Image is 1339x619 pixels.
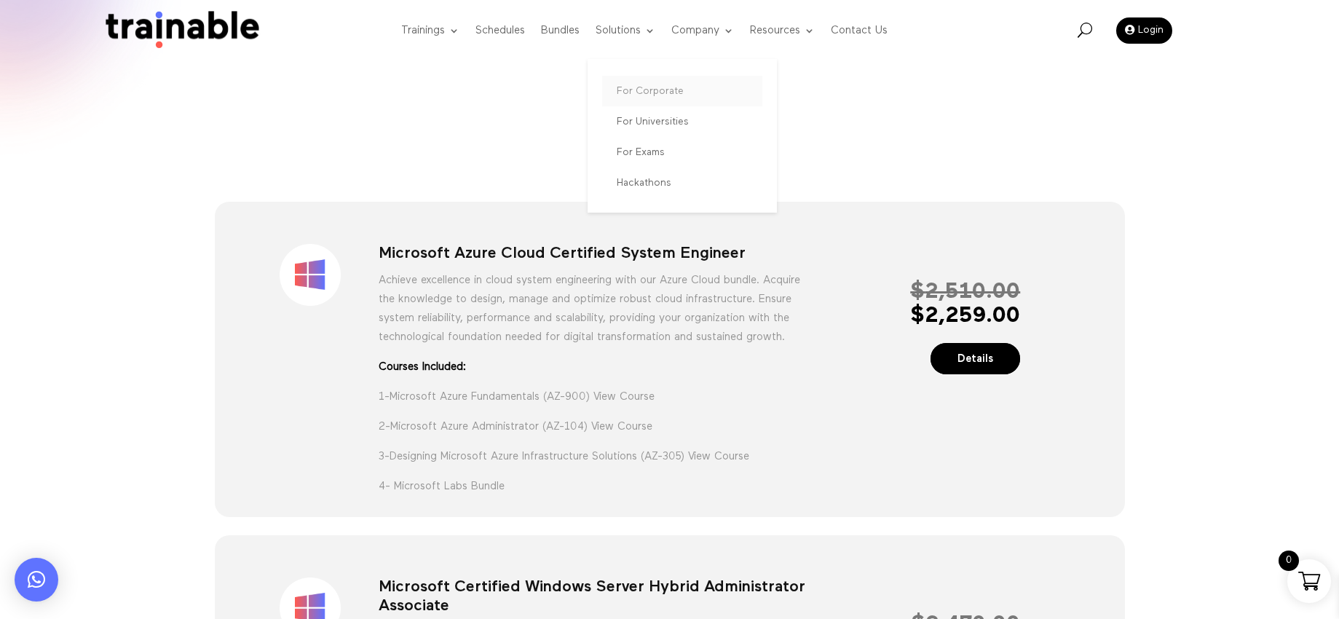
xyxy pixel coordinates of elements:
p: Achieve excellence in cloud system engineering with our Azure Cloud bundle. Acquire the knowledge... [379,271,807,358]
a: View Course [688,451,749,462]
a: View Course [593,391,655,402]
a: Resources [750,2,815,60]
a: Bundles [541,2,580,60]
a: For Corporate [602,76,762,106]
a: Trainings [401,2,459,60]
a: Microsoft Azure Fundamentals (AZ-900) [390,391,590,402]
a: Contact Us [831,2,888,60]
strong: Courses Included: [379,358,807,376]
a: Designing Microsoft Azure Infrastructure Solutions (AZ-305) [390,451,684,462]
a: View Course [591,421,652,432]
h1: Microsoft Azure Cloud Certified System Engineer [379,244,807,270]
span: U [1078,23,1092,37]
a: For Universities [602,106,762,137]
p: 3- [379,447,807,477]
a: Company [671,2,734,60]
a: Microsoft Azure Administrator (AZ-104) [390,421,588,432]
a: Details [931,343,1021,374]
p: 2- [379,417,807,447]
span: 2,259.00 [910,305,1020,327]
span: 2,510.00 [910,281,1020,303]
a: Schedules [475,2,525,60]
a: Login [1116,17,1172,44]
a: For Exams [602,137,762,167]
p: 1- [379,387,807,417]
span: $ [910,305,925,327]
p: 4- Microsoft Labs Bundle [379,477,807,496]
a: Solutions [596,2,655,60]
a: Hackathons [602,167,762,198]
span: 0 [1279,551,1299,571]
span: $ [910,281,925,303]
